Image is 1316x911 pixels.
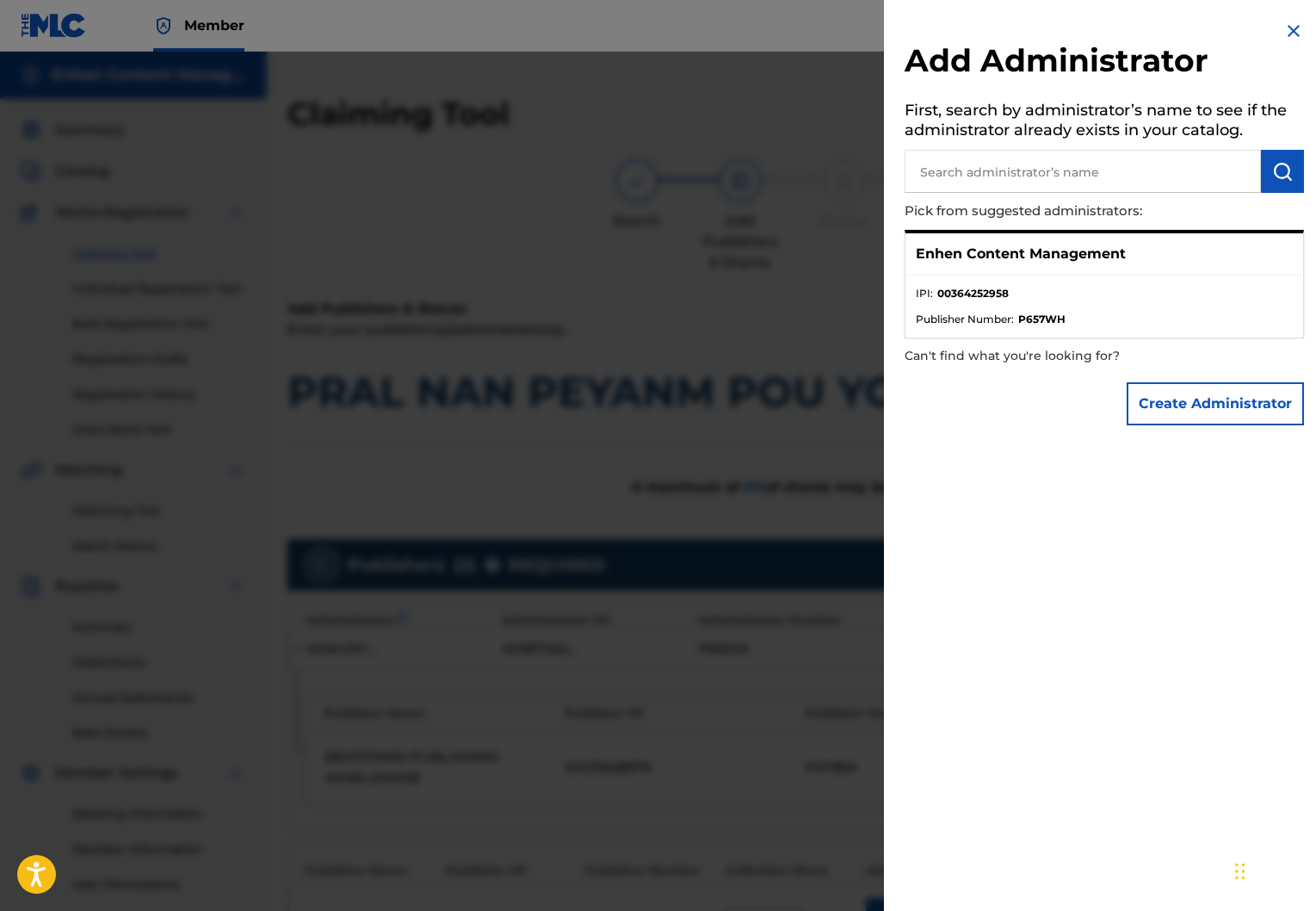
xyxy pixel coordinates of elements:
p: Enhen Content Management [916,244,1126,264]
span: Member [184,15,244,35]
div: Drag [1235,846,1245,897]
strong: 00364252958 [937,286,1009,301]
p: Pick from suggested administrators: [905,193,1206,230]
iframe: Chat Widget [1230,828,1316,911]
span: IPI : [916,286,933,301]
p: Can't find what you're looking for? [905,338,1206,374]
h2: Add Administrator [905,41,1304,85]
h5: First, search by administrator’s name to see if the administrator already exists in your catalog. [905,96,1304,150]
strong: P657WH [1018,312,1066,327]
img: MLC Logo [21,13,87,38]
button: Create Administrator [1127,382,1304,425]
input: Search administrator’s name [905,150,1261,193]
img: Top Rightsholder [153,15,174,36]
img: Search Works [1272,161,1293,182]
span: Publisher Number : [916,312,1014,327]
iframe: Resource Center [1268,617,1316,756]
